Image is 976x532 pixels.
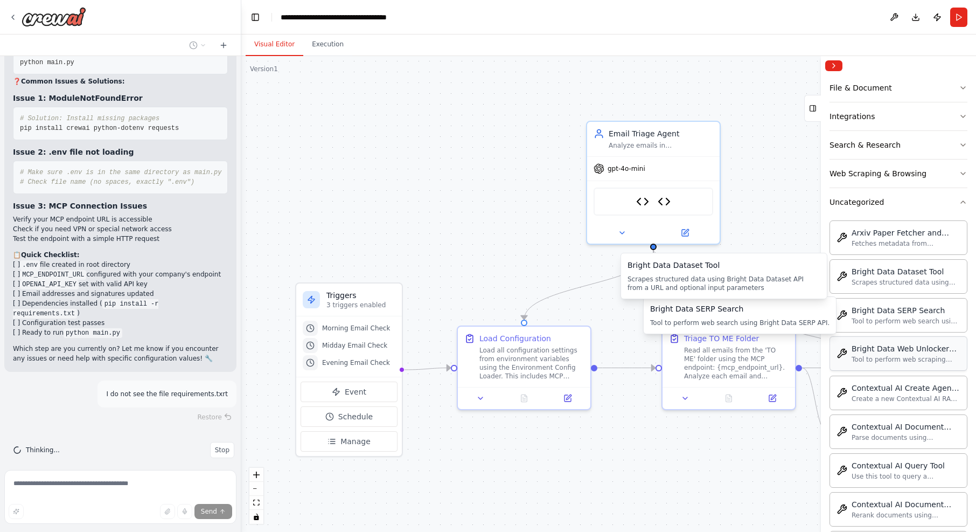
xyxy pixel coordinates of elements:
[301,431,398,452] button: Manage
[608,164,645,173] span: gpt-4o-mini
[519,250,659,320] g: Edge from 9141a288-528c-4230-8064-04f9dc07de25 to 20d06e0c-d927-454c-90ee-1d5678634cbb
[249,482,263,496] button: zoom out
[817,56,825,532] button: Toggle Sidebar
[852,383,960,393] div: Contextual AI Create Agent Tool
[661,326,796,410] div: Triage TO ME FolderRead all emails from the 'TO ME' folder using the MCP endpoint: {mcp_endpoint_...
[326,290,395,301] h3: Triggers
[829,131,967,159] button: Search & Research
[628,260,820,271] div: Bright Data Dataset Tool
[20,59,74,66] span: python main.py
[586,121,721,245] div: Email Triage AgentAnalyze emails in {folder_name} folder and determine the appropriate action for...
[20,169,221,176] span: # Make sure .env is in the same directory as main.py
[754,392,791,405] button: Open in side panel
[829,111,875,122] div: Integrations
[457,326,591,410] div: Load ConfigurationLoad all configuration settings from environment variables using the Environmen...
[628,275,820,292] div: Scrapes structured data using Bright Data Dataset API from a URL and optional input parameters
[852,395,960,403] div: Create a new Contextual AI RAG agent with documents and datastore
[21,78,125,85] strong: Common Issues & Solutions:
[836,232,847,243] img: Arxivpapertool
[829,168,926,179] div: Web Scraping & Browsing
[249,468,263,524] div: React Flow controls
[609,128,713,139] div: Email Triage Agent
[340,436,371,447] span: Manage
[829,82,892,93] div: File & Document
[852,355,960,364] div: Tool to perform web scraping using Bright Data Web Unlocker
[160,504,175,519] button: Upload files
[549,392,586,405] button: Open in side panel
[836,388,847,398] img: Contextualaicreateagenttool
[609,141,713,150] div: Analyze emails in {folder_name} folder and determine the appropriate action for each email based ...
[852,422,960,432] div: Contextual AI Document Parser
[684,346,789,381] div: Read all emails from the 'TO ME' folder using the MCP endpoint: {mcp_endpoint_url}. Analyze each ...
[249,496,263,510] button: fit view
[210,442,234,458] button: Stop
[301,406,398,427] button: Schedule
[13,328,228,337] li: [ ] Ready to run
[852,227,960,238] div: Arxiv Paper Fetcher and Downloader
[249,510,263,524] button: toggle interactivity
[13,202,147,210] strong: Issue 3: MCP Connection Issues
[20,280,79,289] code: OPENAI_API_KEY
[852,460,960,471] div: Contextual AI Query Tool
[13,250,228,260] h2: 📋
[13,148,134,156] strong: Issue 2: .env file not loading
[852,472,960,481] div: Use this tool to query a Contextual AI RAG agent with access to your documents
[303,33,352,56] button: Execution
[322,358,390,367] span: Evening Email Check
[301,382,398,402] button: Event
[829,197,884,208] div: Uncategorized
[13,318,228,328] li: [ ] Configuration test passes
[13,224,228,234] li: Check if you need VPN or special network access
[26,446,60,454] span: Thinking...
[106,389,228,399] p: I do not see the file requirements.txrt
[13,77,228,86] h2: ❓
[650,319,829,327] div: Tool to perform web search using Bright Data SERP API.
[64,328,122,338] code: python main.py
[836,348,847,359] img: Brightdatawebunlockertool
[177,504,192,519] button: Click to speak your automation idea
[852,278,960,287] div: Scrapes structured data using Bright Data Dataset API from a URL and optional input parameters
[597,363,656,374] g: Edge from 20d06e0c-d927-454c-90ee-1d5678634cbb to f8e565c0-32fd-493e-958f-2685f1cfc3bd
[405,363,451,376] g: Edge from triggers to 20d06e0c-d927-454c-90ee-1d5678634cbb
[20,178,194,186] span: # Check file name (no spaces, exactly ".env")
[479,333,551,344] div: Load Configuration
[20,270,86,280] code: MCP_ENDPOINT_URL
[836,504,847,515] img: Contextualaireranktool
[852,511,960,520] div: Rerank documents using Contextual AI's instruction-following reranker
[215,446,229,454] span: Stop
[829,188,967,216] button: Uncategorized
[13,279,228,289] li: [ ] set with valid API key
[13,299,158,319] code: pip install -r requirements.txt
[13,260,228,270] li: [ ] file created in root directory
[13,344,228,363] p: Which step are you currently on? Let me know if you encounter any issues or need help with specif...
[836,310,847,321] img: Brightdatasearchtool
[9,504,24,519] button: Improve this prompt
[295,282,403,457] div: Triggers3 triggers enabledMorning Email CheckMidday Email CheckEvening Email CheckEventScheduleMa...
[829,102,967,130] button: Integrations
[852,239,960,248] div: Fetches metadata from [GEOGRAPHIC_DATA] based on a search query and optionally downloads PDFs.
[20,115,159,122] span: # Solution: Install missing packages
[201,507,217,516] span: Send
[13,234,228,244] li: Test the endpoint with a simple HTTP request
[185,39,211,52] button: Switch to previous chat
[836,271,847,282] img: Brightdatadatasettool
[250,65,278,73] div: Version 1
[20,260,40,270] code: .env
[248,10,263,25] button: Hide left sidebar
[345,386,366,397] span: Event
[22,7,86,26] img: Logo
[326,301,395,309] p: 3 triggers enabled
[194,504,232,519] button: Send
[479,346,584,381] div: Load all configuration settings from environment variables using the Environment Config Loader. T...
[20,125,179,132] span: pip install crewai python-dotenv requests
[13,94,143,102] strong: Issue 1: ModuleNotFoundError
[684,333,759,344] div: Triage TO ME Folder
[658,195,671,208] img: Environment Config Loader
[852,499,960,510] div: Contextual AI Document Reranker
[825,60,842,71] button: Collapse right sidebar
[13,270,228,279] li: [ ] configured with your company's endpoint
[246,33,303,56] button: Visual Editor
[249,468,263,482] button: zoom in
[852,433,960,442] div: Parse documents using Contextual AI's advanced document parser
[322,324,390,333] span: Morning Email Check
